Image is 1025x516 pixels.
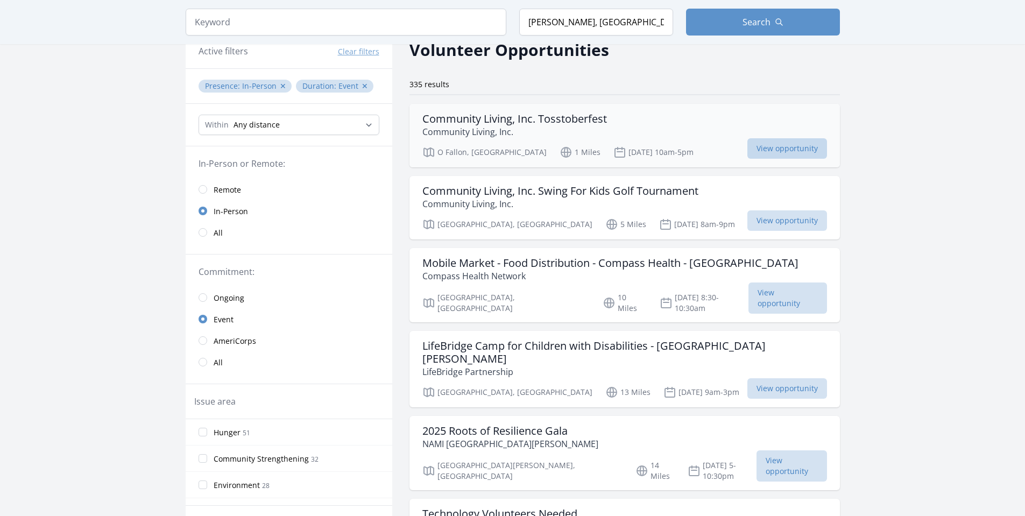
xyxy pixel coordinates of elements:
a: In-Person [186,200,392,222]
p: [DATE] 5-10:30pm [688,460,757,482]
button: Search [686,9,840,36]
span: Remote [214,185,241,195]
span: Community Strengthening [214,454,309,464]
h3: 2025 Roots of Resilience Gala [422,425,598,437]
span: AmeriCorps [214,336,256,347]
span: 32 [311,455,319,464]
p: 5 Miles [605,218,646,231]
h3: Active filters [199,45,248,58]
span: Ongoing [214,293,244,303]
p: [DATE] 9am-3pm [663,386,739,399]
p: Compass Health Network [422,270,798,282]
span: All [214,357,223,368]
p: [DATE] 8am-9pm [659,218,735,231]
p: NAMI [GEOGRAPHIC_DATA][PERSON_NAME] [422,437,598,450]
p: [GEOGRAPHIC_DATA], [GEOGRAPHIC_DATA] [422,386,592,399]
p: [DATE] 8:30-10:30am [660,292,748,314]
h3: Community Living, Inc. Tosstoberfest [422,112,607,125]
a: All [186,351,392,373]
a: All [186,222,392,243]
span: View opportunity [747,378,827,399]
p: 13 Miles [605,386,651,399]
span: View opportunity [748,282,827,314]
span: 51 [243,428,250,437]
a: Remote [186,179,392,200]
span: In-Person [214,206,248,217]
span: View opportunity [747,138,827,159]
span: In-Person [242,81,277,91]
p: 1 Miles [560,146,600,159]
span: Event [338,81,358,91]
button: ✕ [280,81,286,91]
h2: Volunteer Opportunities [409,38,609,62]
h3: Mobile Market - Food Distribution - Compass Health - [GEOGRAPHIC_DATA] [422,257,798,270]
input: Keyword [186,9,506,36]
a: Mobile Market - Food Distribution - Compass Health - [GEOGRAPHIC_DATA] Compass Health Network [GE... [409,248,840,322]
h3: LifeBridge Camp for Children with Disabilities - [GEOGRAPHIC_DATA][PERSON_NAME] [422,340,827,365]
span: 28 [262,481,270,490]
p: Community Living, Inc. [422,125,607,138]
input: Hunger 51 [199,428,207,436]
a: LifeBridge Camp for Children with Disabilities - [GEOGRAPHIC_DATA][PERSON_NAME] LifeBridge Partne... [409,331,840,407]
input: Community Strengthening 32 [199,454,207,463]
span: Search [743,16,770,29]
span: View opportunity [747,210,827,231]
span: Hunger [214,427,241,438]
span: All [214,228,223,238]
p: O Fallon, [GEOGRAPHIC_DATA] [422,146,547,159]
span: Duration : [302,81,338,91]
span: Environment [214,480,260,491]
a: Event [186,308,392,330]
span: View opportunity [757,450,826,482]
p: Community Living, Inc. [422,197,698,210]
select: Search Radius [199,115,379,135]
a: Community Living, Inc. Tosstoberfest Community Living, Inc. O Fallon, [GEOGRAPHIC_DATA] 1 Miles [... [409,104,840,167]
button: Clear filters [338,46,379,57]
span: Event [214,314,234,325]
p: [GEOGRAPHIC_DATA], [GEOGRAPHIC_DATA] [422,218,592,231]
input: Environment 28 [199,480,207,489]
p: [GEOGRAPHIC_DATA], [GEOGRAPHIC_DATA] [422,292,590,314]
a: Ongoing [186,287,392,308]
p: [GEOGRAPHIC_DATA][PERSON_NAME], [GEOGRAPHIC_DATA] [422,460,623,482]
h3: Community Living, Inc. Swing For Kids Golf Tournament [422,185,698,197]
a: Community Living, Inc. Swing For Kids Golf Tournament Community Living, Inc. [GEOGRAPHIC_DATA], [... [409,176,840,239]
span: 335 results [409,79,449,89]
a: AmeriCorps [186,330,392,351]
p: 14 Miles [635,460,675,482]
button: ✕ [362,81,368,91]
legend: Issue area [194,395,236,408]
input: Location [519,9,673,36]
span: Presence : [205,81,242,91]
p: [DATE] 10am-5pm [613,146,694,159]
legend: Commitment: [199,265,379,278]
a: 2025 Roots of Resilience Gala NAMI [GEOGRAPHIC_DATA][PERSON_NAME] [GEOGRAPHIC_DATA][PERSON_NAME],... [409,416,840,490]
legend: In-Person or Remote: [199,157,379,170]
p: 10 Miles [603,292,647,314]
p: LifeBridge Partnership [422,365,827,378]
